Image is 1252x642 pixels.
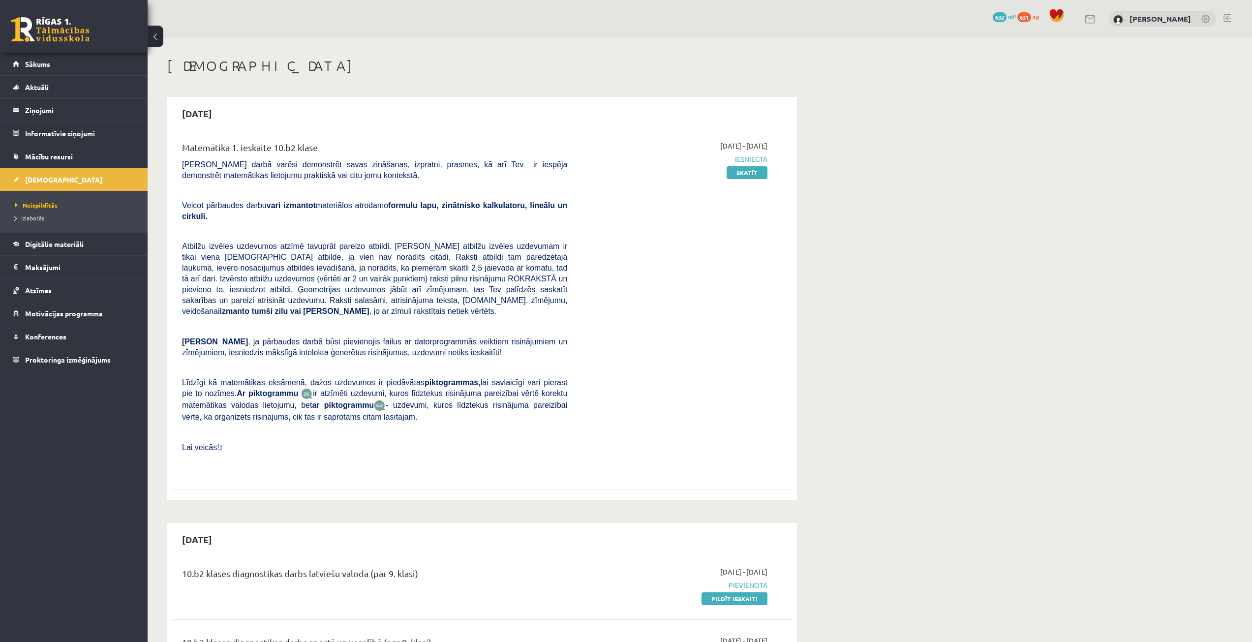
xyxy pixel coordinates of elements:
a: Atzīmes [13,279,135,302]
a: Mācību resursi [13,145,135,168]
span: Atbilžu izvēles uzdevumos atzīmē tavuprāt pareizo atbildi. [PERSON_NAME] atbilžu izvēles uzdevuma... [182,242,567,315]
a: 631 xp [1017,12,1044,20]
span: mP [1008,12,1016,20]
b: piktogrammas, [425,378,481,387]
span: , ja pārbaudes darbā būsi pievienojis failus ar datorprogrammās veiktiem risinājumiem un zīmējumi... [182,337,567,357]
span: Proktoringa izmēģinājums [25,355,111,364]
b: Ar piktogrammu [237,389,298,397]
span: Aktuāli [25,83,49,92]
span: xp [1033,12,1039,20]
img: Alexandra Pavlova [1113,15,1123,25]
span: Izlabotās [15,214,44,222]
span: Lai veicās! [182,443,219,452]
a: Izlabotās [15,214,138,222]
span: [PERSON_NAME] darbā varēsi demonstrēt savas zināšanas, izpratni, prasmes, kā arī Tev ir iespēja d... [182,160,567,180]
a: Proktoringa izmēģinājums [13,348,135,371]
span: [DATE] - [DATE] [720,141,767,151]
b: tumši zilu vai [PERSON_NAME] [251,307,369,315]
a: Rīgas 1. Tālmācības vidusskola [11,17,90,42]
a: Pildīt ieskaiti [702,592,767,605]
span: Motivācijas programma [25,309,103,318]
div: Matemātika 1. ieskaite 10.b2 klase [182,141,567,159]
span: 631 [1017,12,1031,22]
span: [DATE] - [DATE] [720,567,767,577]
a: Maksājumi [13,256,135,278]
a: Skatīt [727,166,767,179]
span: Veicot pārbaudes darbu materiālos atrodamo [182,201,567,220]
span: Atzīmes [25,286,52,295]
a: Motivācijas programma [13,302,135,325]
a: Konferences [13,325,135,348]
span: Pievienota [582,580,767,590]
b: vari izmantot [267,201,316,210]
a: Digitālie materiāli [13,233,135,255]
a: Informatīvie ziņojumi [13,122,135,145]
span: Iesniegta [582,154,767,164]
a: Ziņojumi [13,99,135,122]
span: Sākums [25,60,50,68]
a: [DEMOGRAPHIC_DATA] [13,168,135,191]
span: ir atzīmēti uzdevumi, kuros līdztekus risinājuma pareizībai vērtē korektu matemātikas valodas lie... [182,389,567,409]
span: [DEMOGRAPHIC_DATA] [25,175,102,184]
h2: [DATE] [172,102,222,125]
div: 10.b2 klases diagnostikas darbs latviešu valodā (par 9. klasi) [182,567,567,585]
a: Sākums [13,53,135,75]
span: [PERSON_NAME] [182,337,248,346]
span: 632 [993,12,1007,22]
a: 632 mP [993,12,1016,20]
a: Neizpildītās [15,201,138,210]
a: Aktuāli [13,76,135,98]
span: J [219,443,222,452]
h2: [DATE] [172,528,222,551]
b: formulu lapu, zinātnisko kalkulatoru, lineālu un cirkuli. [182,201,567,220]
span: Mācību resursi [25,152,73,161]
img: JfuEzvunn4EvwAAAAASUVORK5CYII= [301,388,313,399]
h1: [DEMOGRAPHIC_DATA] [167,58,797,74]
b: izmanto [220,307,249,315]
legend: Maksājumi [25,256,135,278]
span: Neizpildītās [15,201,58,209]
b: ar piktogrammu [312,401,374,409]
img: wKvN42sLe3LLwAAAABJRU5ErkJggg== [374,400,386,411]
a: [PERSON_NAME] [1130,14,1191,24]
span: Digitālie materiāli [25,240,84,248]
legend: Ziņojumi [25,99,135,122]
legend: Informatīvie ziņojumi [25,122,135,145]
span: Konferences [25,332,66,341]
span: Līdzīgi kā matemātikas eksāmenā, dažos uzdevumos ir piedāvātas lai savlaicīgi vari pierast pie to... [182,378,567,397]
